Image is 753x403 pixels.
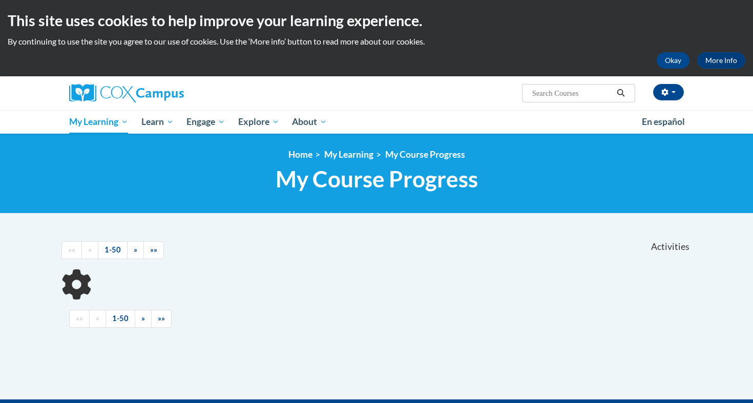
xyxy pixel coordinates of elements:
[613,87,629,99] button: Search
[232,110,286,134] a: Explore
[158,314,165,323] span: »»
[651,241,689,252] span: Activities
[531,87,613,99] input: Search Courses
[88,245,92,254] span: «
[151,310,172,328] a: End
[8,10,745,31] h2: This site uses cookies to help improve your learning experience.
[141,116,174,128] span: Learn
[143,241,164,259] a: End
[324,149,373,160] a: My Learning
[134,245,137,254] span: »
[288,149,312,160] a: Home
[135,110,180,134] a: Learn
[106,310,135,328] a: 1-50
[385,149,465,160] a: My Course Progress
[135,310,152,328] a: Next
[286,110,334,134] a: About
[8,36,745,47] p: By continuing to use the site you agree to our use of cookies. Use the ‘More info’ button to read...
[98,241,128,259] a: 1-50
[96,314,99,323] span: «
[69,84,184,102] img: Cox Campus
[54,110,699,134] div: Main menu
[276,165,478,193] span: My Course Progress
[180,110,232,134] a: Engage
[89,310,106,328] a: Previous
[69,310,90,328] a: Begining
[68,245,75,254] span: ««
[150,245,157,254] span: »»
[61,241,82,259] a: Begining
[127,241,144,259] a: Next
[238,116,279,128] span: Explore
[69,116,128,128] span: My Learning
[76,314,83,323] span: ««
[653,84,684,100] button: Account Settings
[697,52,745,69] a: More Info
[642,116,685,127] span: En español
[141,314,145,323] span: »
[62,110,135,134] a: My Learning
[657,52,689,69] button: Okay
[69,84,264,102] a: Cox Campus
[635,111,692,133] a: En español
[81,241,98,259] a: Previous
[292,116,327,128] span: About
[186,116,225,128] span: Engage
